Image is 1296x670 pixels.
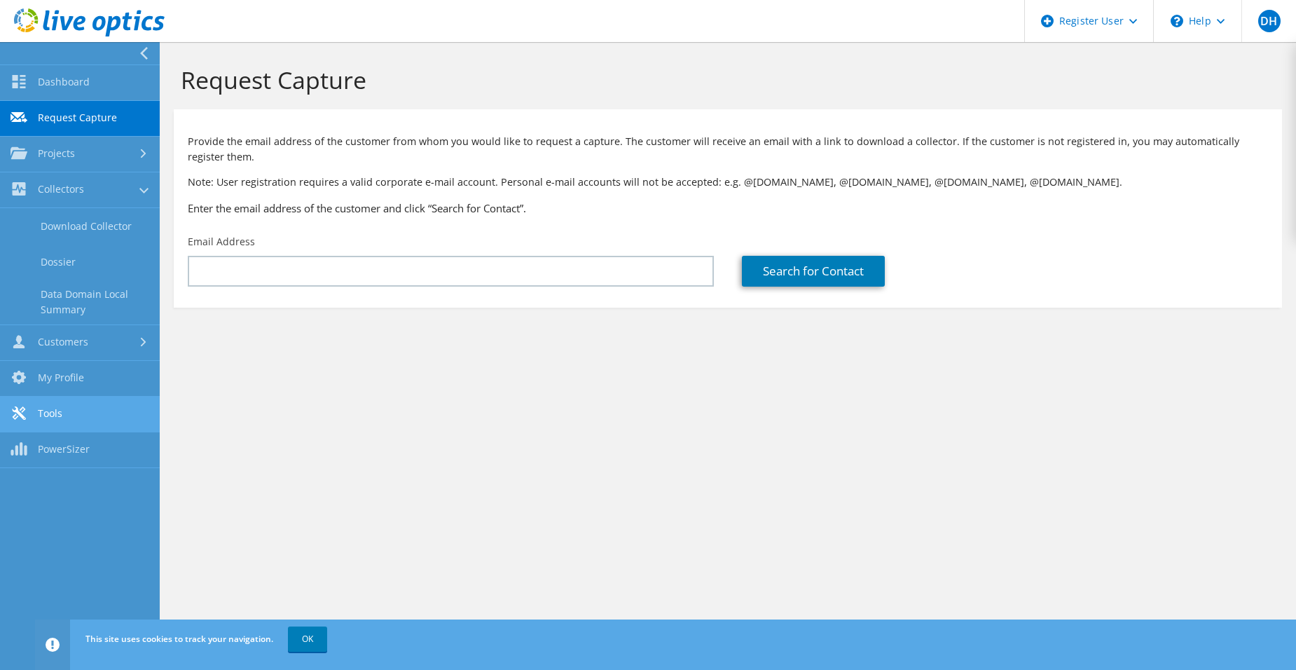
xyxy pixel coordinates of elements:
[288,627,327,652] a: OK
[85,633,273,645] span: This site uses cookies to track your navigation.
[188,134,1268,165] p: Provide the email address of the customer from whom you would like to request a capture. The cust...
[1258,10,1281,32] span: DH
[188,200,1268,216] h3: Enter the email address of the customer and click “Search for Contact”.
[181,65,1268,95] h1: Request Capture
[742,256,885,287] a: Search for Contact
[188,235,255,249] label: Email Address
[1171,15,1183,27] svg: \n
[188,175,1268,190] p: Note: User registration requires a valid corporate e-mail account. Personal e-mail accounts will ...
